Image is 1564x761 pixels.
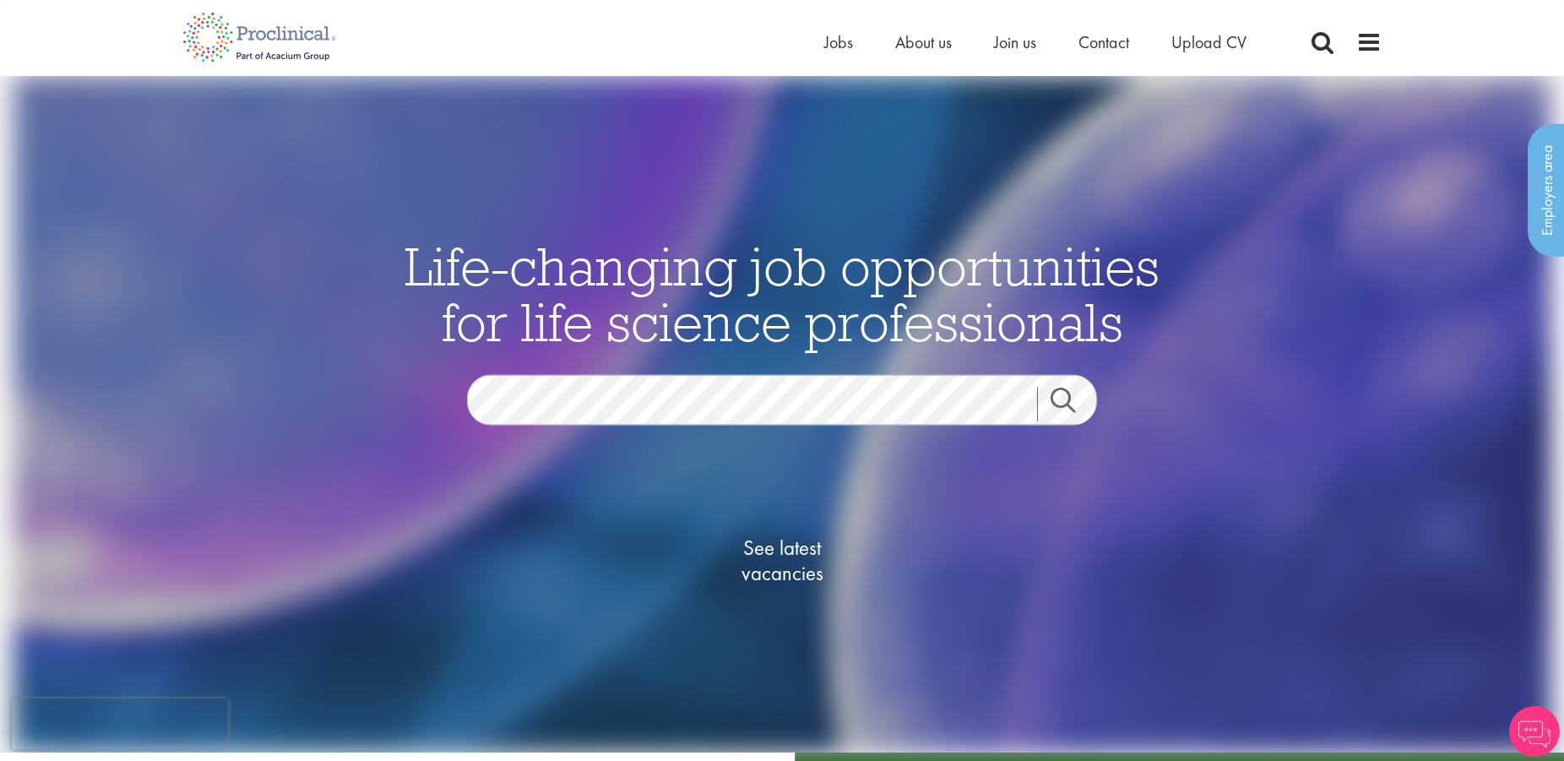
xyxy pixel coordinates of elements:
a: See latestvacancies [698,467,866,653]
span: See latest vacancies [698,535,866,585]
a: Join us [994,31,1036,53]
a: About us [895,31,952,53]
iframe: reCAPTCHA [12,698,228,749]
span: Life-changing job opportunities for life science professionals [405,231,1159,355]
img: candidate home [14,76,1550,753]
a: Contact [1078,31,1129,53]
img: Chatbot [1509,706,1560,757]
a: Jobs [824,31,853,53]
a: Job search submit button [1037,387,1110,421]
a: Upload CV [1171,31,1246,53]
